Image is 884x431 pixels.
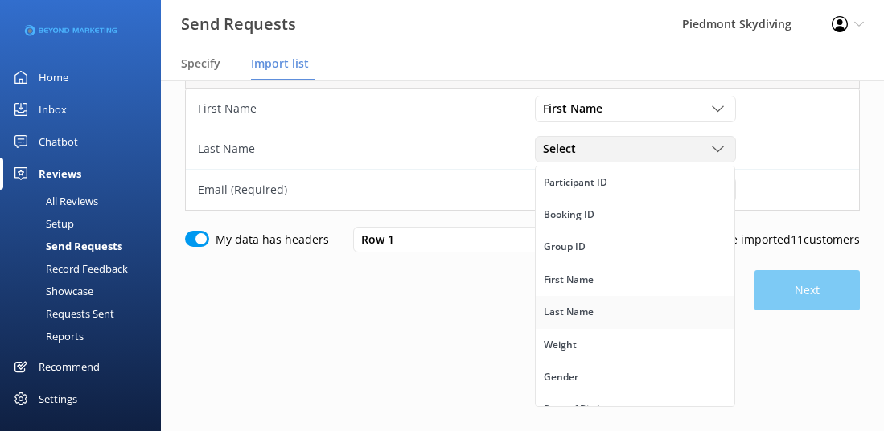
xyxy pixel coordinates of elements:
div: Chatbot [39,125,78,158]
label: My data has headers [216,231,329,248]
a: Send Requests [10,235,161,257]
div: Requests Sent [10,302,114,325]
div: First Name [198,100,511,117]
div: Showcase [10,280,93,302]
span: Specify [181,55,220,72]
div: Recommend [39,351,100,383]
div: All Reviews [10,190,98,212]
a: Showcase [10,280,161,302]
div: Reviews [39,158,81,190]
h3: Send Requests [181,11,296,37]
p: We imported 11 customers [721,231,860,248]
div: Gender [544,369,578,385]
div: Record Feedback [10,257,128,280]
div: Inbox [39,93,67,125]
div: Group ID [544,239,586,255]
a: Record Feedback [10,257,161,280]
div: Settings [39,383,77,415]
div: Home [39,61,68,93]
a: Setup [10,212,161,235]
div: grid [185,89,860,210]
a: Requests Sent [10,302,161,325]
span: Row 1 [361,231,404,248]
div: Last Name [198,140,511,158]
span: Import list [251,55,309,72]
div: Date of Birth [544,401,603,417]
div: Last Name [544,304,594,320]
div: Reports [10,325,84,347]
a: All Reviews [10,190,161,212]
div: Booking ID [544,207,594,223]
span: Select [543,140,586,158]
div: Participant ID [544,174,607,191]
span: First Name [543,100,612,117]
a: Reports [10,325,161,347]
div: First Name [544,272,594,288]
div: Email (Required) [198,181,511,199]
img: 3-1676954853.png [24,18,117,44]
div: Setup [10,212,74,235]
div: Send Requests [10,235,122,257]
div: Weight [544,337,577,353]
